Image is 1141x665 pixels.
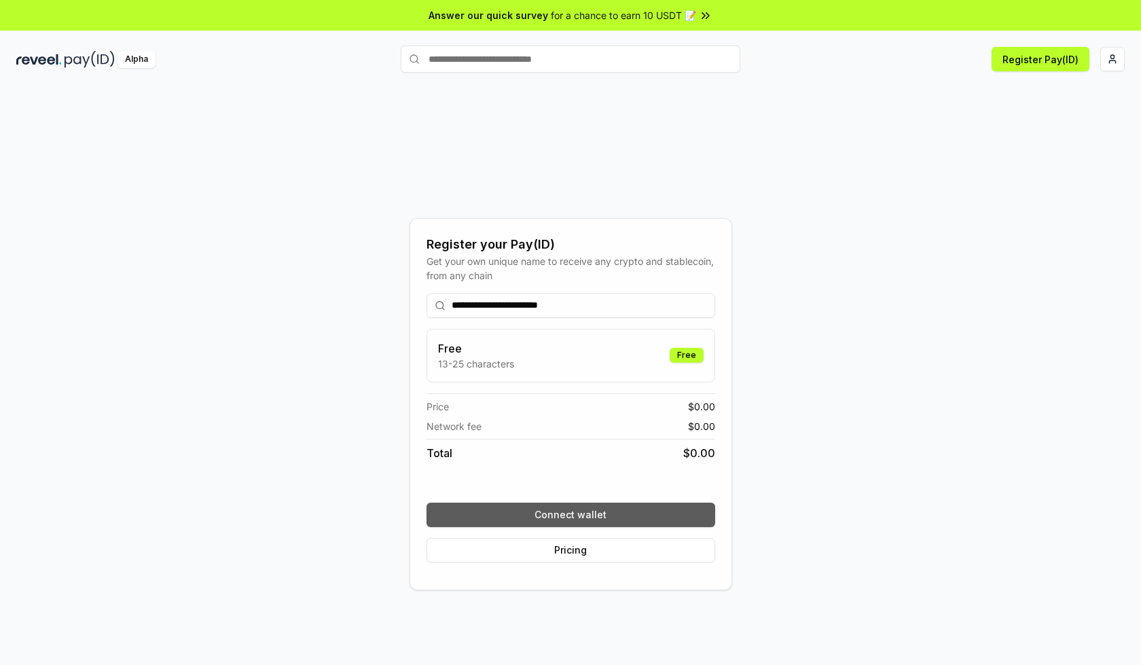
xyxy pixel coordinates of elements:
span: $ 0.00 [683,445,715,461]
span: $ 0.00 [688,399,715,414]
p: 13-25 characters [438,357,514,371]
span: Price [427,399,449,414]
span: Network fee [427,419,482,433]
button: Connect wallet [427,503,715,527]
span: Answer our quick survey [429,8,548,22]
span: Total [427,445,452,461]
div: Register your Pay(ID) [427,235,715,254]
img: reveel_dark [16,51,62,68]
div: Alpha [117,51,156,68]
img: pay_id [65,51,115,68]
h3: Free [438,340,514,357]
span: for a chance to earn 10 USDT 📝 [551,8,696,22]
button: Register Pay(ID) [992,47,1089,71]
div: Free [670,348,704,363]
span: $ 0.00 [688,419,715,433]
button: Pricing [427,538,715,562]
div: Get your own unique name to receive any crypto and stablecoin, from any chain [427,254,715,283]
